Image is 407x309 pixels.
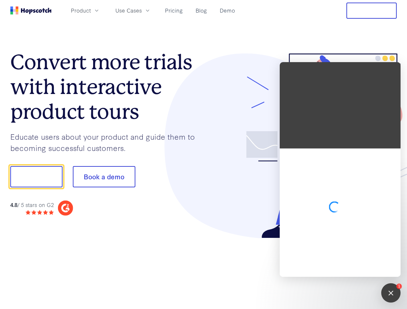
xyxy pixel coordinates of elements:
button: Free Trial [346,3,397,19]
span: Product [71,6,91,14]
div: 1 [396,284,402,289]
a: Demo [217,5,237,16]
strong: 4.8 [10,201,17,208]
h1: Convert more trials with interactive product tours [10,50,204,124]
a: Home [10,6,52,14]
button: Product [67,5,104,16]
p: Educate users about your product and guide them to becoming successful customers. [10,131,204,153]
button: Use Cases [111,5,155,16]
div: / 5 stars on G2 [10,201,54,209]
span: Use Cases [115,6,142,14]
a: Pricing [162,5,185,16]
button: Book a demo [73,166,135,187]
button: Show me! [10,166,63,187]
a: Blog [193,5,209,16]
